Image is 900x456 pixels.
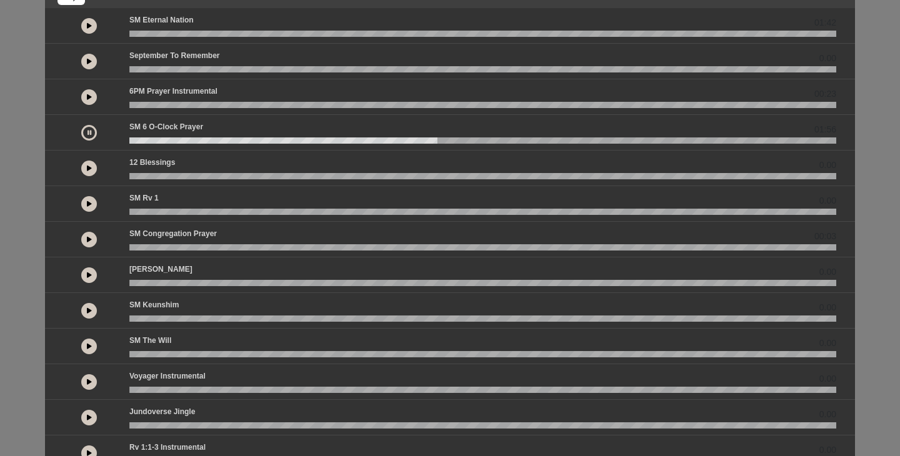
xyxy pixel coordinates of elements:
p: SM Eternal Nation [129,14,194,26]
p: 12 Blessings [129,157,175,168]
span: 0.00 [819,159,836,172]
p: [PERSON_NAME] [129,264,192,275]
span: 0.00 [819,52,836,65]
p: Rv 1:1-3 Instrumental [129,442,206,453]
p: SM Keunshim [129,299,179,310]
span: 0.00 [819,194,836,207]
span: 00:03 [814,230,836,243]
p: Voyager Instrumental [129,370,206,382]
p: September to Remember [129,50,220,61]
p: SM Congregation Prayer [129,228,217,239]
p: SM 6 o-clock prayer [129,121,203,132]
p: 6PM Prayer Instrumental [129,86,217,97]
span: 0.00 [819,372,836,385]
span: 0.00 [819,337,836,350]
span: 01:42 [814,16,836,29]
span: 00:23 [814,87,836,101]
span: 0.00 [819,265,836,279]
p: SM The Will [129,335,171,346]
p: Jundoverse Jingle [129,406,195,417]
span: 0.00 [819,301,836,314]
span: 0.00 [819,408,836,421]
p: SM Rv 1 [129,192,159,204]
span: 01:56 [814,123,836,136]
